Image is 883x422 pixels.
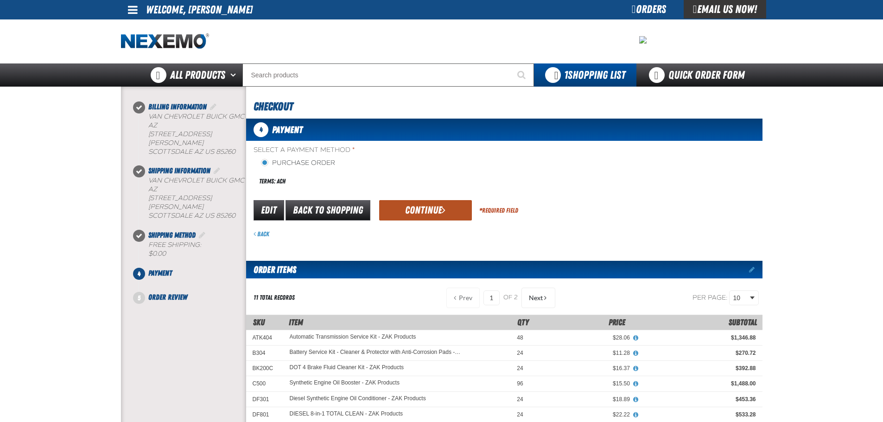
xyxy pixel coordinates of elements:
[630,396,642,404] button: View All Prices for Diesel Synthetic Engine Oil Conditioner - ZAK Products
[148,130,212,147] span: [STREET_ADDRESS][PERSON_NAME]
[133,292,145,304] span: 5
[692,293,728,301] span: Per page:
[194,148,203,156] span: AZ
[517,396,523,403] span: 24
[536,380,630,387] div: $15.50
[254,100,293,113] span: Checkout
[517,317,529,327] span: Qty
[246,361,283,376] td: BK200C
[205,148,214,156] span: US
[253,317,265,327] a: SKU
[227,63,242,87] button: Open All Products pages
[290,334,416,340] a: Automatic Transmission Service Kit - ZAK Products
[639,36,647,44] img: 8bea3d79dea9a6967ba044f15c6516f9.jpeg
[148,102,207,111] span: Billing Information
[290,396,426,402] a: Diesel Synthetic Engine Oil Conditioner - ZAK Products
[536,349,630,357] div: $11.28
[246,261,296,278] h2: Order Items
[536,411,630,418] div: $22.22
[536,334,630,341] div: $28.06
[242,63,534,87] input: Search
[148,293,187,302] span: Order Review
[254,146,504,155] span: Select a Payment Method
[139,230,246,268] li: Shipping Method. Step 3 of 5. Completed
[148,176,244,193] span: Van Chevrolet Buick GMC AZ
[630,380,642,388] button: View All Prices for Synthetic Engine Oil Booster - ZAK Products
[216,148,235,156] bdo: 85260
[216,212,235,220] bdo: 85260
[517,350,523,356] span: 24
[148,148,192,156] span: SCOTTSDALE
[564,69,568,82] strong: 1
[148,212,192,220] span: SCOTTSDALE
[170,67,225,83] span: All Products
[148,241,246,258] div: Free Shipping:
[483,290,500,305] input: Current page number
[121,33,209,50] img: Nexemo logo
[246,407,283,422] td: DF801
[246,391,283,407] td: DF301
[197,231,207,239] a: Edit Shipping Method
[290,411,403,417] a: DIESEL 8-in-1 TOTAL CLEAN - ZAK Products
[254,200,284,220] a: Edit
[148,113,244,129] span: Van Chevrolet Buick GMC AZ
[511,63,534,87] button: Start Searching
[272,124,303,135] span: Payment
[564,69,625,82] span: Shopping List
[636,63,762,87] a: Quick Order Form
[205,212,214,220] span: US
[290,349,462,356] a: Battery Service Kit - Cleaner & Protector with Anti-Corrosion Pads - ZAK Products
[643,334,756,341] div: $1,346.88
[254,122,268,137] span: 4
[121,33,209,50] a: Home
[733,293,748,303] span: 10
[254,230,269,238] a: Back
[212,166,222,175] a: Edit Shipping Information
[536,396,630,403] div: $18.89
[261,159,335,168] label: Purchase Order
[133,268,145,280] span: 4
[379,200,472,220] button: Continue
[290,365,404,371] a: DOT 4 Brake Fluid Cleaner Kit - ZAK Products
[246,346,283,361] td: B304
[290,380,400,386] a: Synthetic Engine Oil Booster - ZAK Products
[246,330,283,345] td: ATK404
[630,365,642,373] button: View All Prices for DOT 4 Brake Fluid Cleaner Kit - ZAK Products
[139,101,246,165] li: Billing Information. Step 1 of 5. Completed
[246,376,283,391] td: C500
[643,411,756,418] div: $533.28
[517,411,523,418] span: 24
[517,365,523,372] span: 24
[534,63,636,87] button: You have 1 Shopping List. Open to view details
[148,194,212,211] span: [STREET_ADDRESS][PERSON_NAME]
[630,349,642,358] button: View All Prices for Battery Service Kit - Cleaner & Protector with Anti-Corrosion Pads - ZAK Prod...
[536,365,630,372] div: $16.37
[643,365,756,372] div: $392.88
[749,266,762,273] a: Edit items
[503,294,518,302] span: of 2
[630,411,642,419] button: View All Prices for DIESEL 8-in-1 TOTAL CLEAN - ZAK Products
[148,166,210,175] span: Shipping Information
[139,292,246,303] li: Order Review. Step 5 of 5. Not Completed
[254,293,295,302] div: 11 total records
[630,334,642,342] button: View All Prices for Automatic Transmission Service Kit - ZAK Products
[286,200,370,220] a: Back to Shopping
[209,102,218,111] a: Edit Billing Information
[643,380,756,387] div: $1,488.00
[517,380,523,387] span: 96
[261,159,268,166] input: Purchase Order
[148,269,172,277] span: Payment
[254,171,504,191] div: Terms: ACH
[139,268,246,292] li: Payment. Step 4 of 5. Not Completed
[289,317,303,327] span: Item
[643,349,756,357] div: $270.72
[132,101,246,303] nav: Checkout steps. Current step is Payment. Step 4 of 5
[194,212,203,220] span: AZ
[148,231,196,239] span: Shipping Method
[139,165,246,229] li: Shipping Information. Step 2 of 5. Completed
[529,294,543,302] span: Next Page
[643,396,756,403] div: $453.36
[609,317,625,327] span: Price
[521,288,555,308] button: Next Page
